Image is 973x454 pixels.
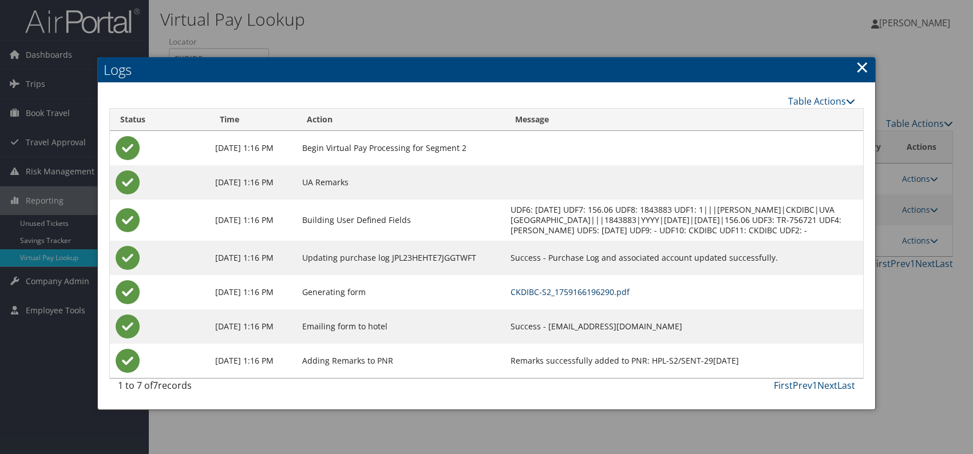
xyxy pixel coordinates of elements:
[505,200,863,241] td: UDF6: [DATE] UDF7: 156.06 UDF8: 1843883 UDF1: 1|||[PERSON_NAME]|CKDIBC|UVA [GEOGRAPHIC_DATA]|||18...
[296,241,504,275] td: Updating purchase log JPL23HEHTE7JGGTWFT
[812,379,817,392] a: 1
[110,109,209,131] th: Status: activate to sort column ascending
[296,309,504,344] td: Emailing form to hotel
[788,95,855,107] a: Table Actions
[209,309,296,344] td: [DATE] 1:16 PM
[793,379,812,392] a: Prev
[153,379,158,392] span: 7
[511,286,630,297] a: CKDIBC-S2_1759166196290.pdf
[296,200,504,241] td: Building User Defined Fields
[296,275,504,309] td: Generating form
[296,109,504,131] th: Action: activate to sort column ascending
[817,379,837,392] a: Next
[118,379,290,398] div: 1 to 7 of records
[98,57,875,82] h2: Logs
[209,275,296,309] td: [DATE] 1:16 PM
[505,309,863,344] td: Success - [EMAIL_ADDRESS][DOMAIN_NAME]
[209,109,296,131] th: Time: activate to sort column ascending
[296,131,504,165] td: Begin Virtual Pay Processing for Segment 2
[296,344,504,378] td: Adding Remarks to PNR
[209,165,296,200] td: [DATE] 1:16 PM
[505,241,863,275] td: Success - Purchase Log and associated account updated successfully.
[209,131,296,165] td: [DATE] 1:16 PM
[209,241,296,275] td: [DATE] 1:16 PM
[774,379,793,392] a: First
[856,55,869,78] a: Close
[209,344,296,378] td: [DATE] 1:16 PM
[505,109,863,131] th: Message: activate to sort column ascending
[209,200,296,241] td: [DATE] 1:16 PM
[296,165,504,200] td: UA Remarks
[505,344,863,378] td: Remarks successfully added to PNR: HPL-S2/SENT-29[DATE]
[837,379,855,392] a: Last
